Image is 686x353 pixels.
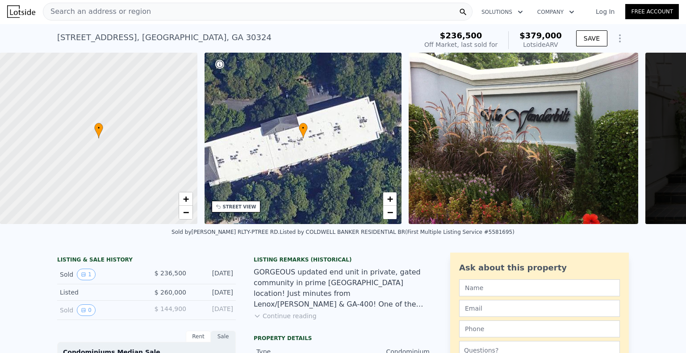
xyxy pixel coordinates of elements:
span: + [183,193,188,204]
span: $379,000 [519,31,562,40]
a: Zoom out [383,206,397,219]
div: Lotside ARV [519,40,562,49]
div: [DATE] [193,288,233,297]
div: Property details [254,335,432,342]
input: Email [459,300,620,317]
div: Off Market, last sold for [424,40,498,49]
a: Zoom in [179,192,192,206]
img: Lotside [7,5,35,18]
button: View historical data [77,304,96,316]
div: Rent [186,331,211,342]
div: Ask about this property [459,262,620,274]
input: Phone [459,320,620,337]
div: • [94,123,103,138]
input: Name [459,279,620,296]
button: Solutions [474,4,530,20]
div: [STREET_ADDRESS] , [GEOGRAPHIC_DATA] , GA 30324 [57,31,272,44]
a: Zoom in [383,192,397,206]
span: $236,500 [440,31,482,40]
span: • [299,124,308,132]
div: Sold [60,304,139,316]
div: Listing Remarks (Historical) [254,256,432,263]
a: Log In [585,7,625,16]
span: + [387,193,393,204]
div: [DATE] [193,269,233,280]
span: $ 144,900 [155,305,186,312]
div: LISTING & SALE HISTORY [57,256,236,265]
div: Listed by COLDWELL BANKER RESIDENTIAL BR (First Multiple Listing Service #5581695) [280,229,514,235]
button: Company [530,4,581,20]
span: $ 236,500 [155,270,186,277]
button: SAVE [576,30,607,46]
button: Show Options [611,29,629,47]
button: Continue reading [254,311,317,320]
span: − [387,207,393,218]
div: Listed [60,288,139,297]
div: Sold [60,269,139,280]
span: − [183,207,188,218]
a: Free Account [625,4,679,19]
a: Zoom out [179,206,192,219]
div: Sale [211,331,236,342]
div: STREET VIEW [223,203,256,210]
div: GORGEOUS updated end unit in private, gated community in prime [GEOGRAPHIC_DATA] location! Just m... [254,267,432,310]
div: Sold by [PERSON_NAME] RLTY-PTREE RD . [171,229,280,235]
div: • [299,123,308,138]
img: Sale: 20361449 Parcel: 13153666 [409,53,638,224]
span: • [94,124,103,132]
span: Search an address or region [43,6,151,17]
button: View historical data [77,269,96,280]
span: $ 260,000 [155,289,186,296]
div: [DATE] [193,304,233,316]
